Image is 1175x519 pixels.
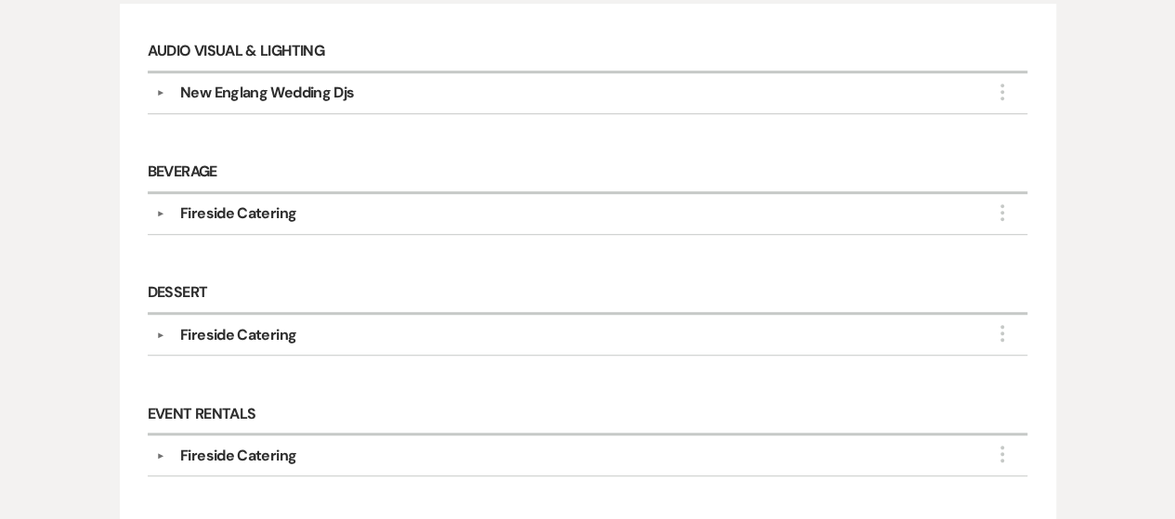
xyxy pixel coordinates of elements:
button: ▼ [150,331,172,340]
h6: Beverage [148,153,1028,194]
h6: Audio Visual & Lighting [148,32,1028,72]
button: ▼ [150,209,172,218]
h6: Dessert [148,274,1028,315]
button: ▼ [150,451,172,461]
div: Fireside Catering [180,324,296,346]
button: ▼ [150,88,172,97]
div: Fireside Catering [180,445,296,467]
div: Fireside Catering [180,202,296,225]
div: New Englang Wedding Djs [180,82,354,104]
h6: Event Rentals [148,395,1028,435]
